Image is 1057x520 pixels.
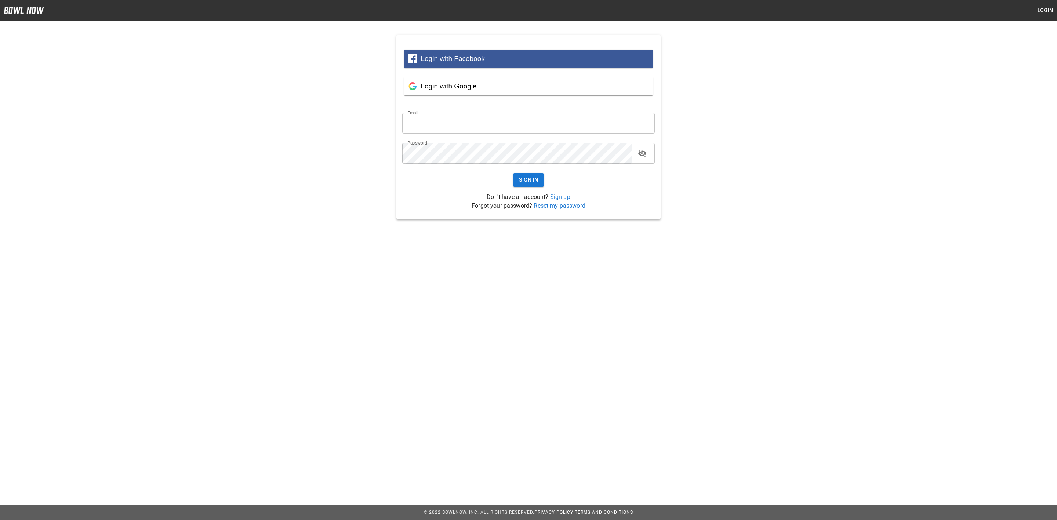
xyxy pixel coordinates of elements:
[550,193,570,200] a: Sign up
[404,77,653,95] button: Login with Google
[402,201,655,210] p: Forgot your password?
[424,510,534,515] span: © 2022 BowlNow, Inc. All Rights Reserved.
[4,7,44,14] img: logo
[1034,4,1057,17] button: Login
[534,510,573,515] a: Privacy Policy
[421,82,476,90] span: Login with Google
[635,146,650,161] button: toggle password visibility
[402,193,655,201] p: Don't have an account?
[575,510,633,515] a: Terms and Conditions
[534,202,585,209] a: Reset my password
[513,173,544,187] button: Sign In
[421,55,484,62] span: Login with Facebook
[404,50,653,68] button: Login with Facebook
